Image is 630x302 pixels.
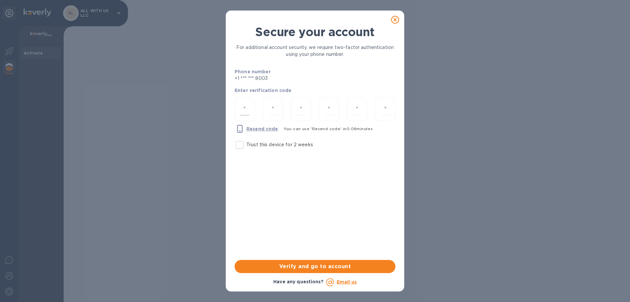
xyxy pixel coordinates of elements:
p: Trust this device for 2 weeks [246,141,313,148]
span: You can use 'Resend code' in 0 : 08 minutes [283,126,373,131]
span: Verify and go to account [240,263,390,270]
a: Email us [337,279,357,285]
b: Have any questions? [273,279,324,284]
u: Resend code [246,126,278,131]
p: For additional account security, we require two-factor authentication using your phone number. [235,44,395,58]
p: Enter verification code [235,87,395,94]
button: Verify and go to account [235,260,395,273]
b: Phone number [235,69,271,74]
h1: Secure your account [235,25,395,39]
